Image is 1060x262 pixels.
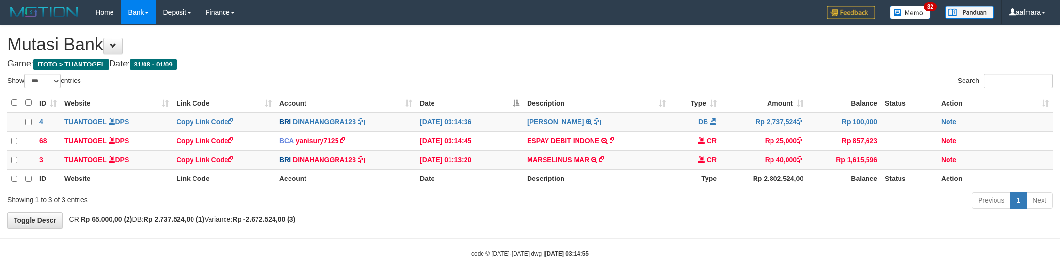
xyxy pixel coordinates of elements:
[471,250,589,257] small: code © [DATE]-[DATE] dwg |
[721,169,807,188] th: Rp 2.802.524,00
[64,137,107,145] a: TUANTOGEL
[827,6,875,19] img: Feedback.jpg
[523,94,670,113] th: Description: activate to sort column ascending
[81,215,132,223] strong: Rp 65.000,00 (2)
[807,131,881,150] td: Rp 857,623
[881,169,937,188] th: Status
[7,35,1053,54] h1: Mutasi Bank
[275,169,416,188] th: Account
[416,169,523,188] th: Date
[61,169,173,188] th: Website
[610,137,616,145] a: Copy ESPAY DEBIT INDONE to clipboard
[416,150,523,169] td: [DATE] 01:13:20
[594,118,601,126] a: Copy DINAH ANGGRAENI to clipboard
[64,215,296,223] span: CR: DB: Variance:
[807,150,881,169] td: Rp 1,615,596
[173,94,275,113] th: Link Code: activate to sort column ascending
[797,137,803,145] a: Copy Rp 25,000 to clipboard
[61,94,173,113] th: Website: activate to sort column ascending
[416,113,523,132] td: [DATE] 03:14:36
[721,131,807,150] td: Rp 25,000
[279,118,291,126] span: BRI
[416,94,523,113] th: Date: activate to sort column descending
[707,156,717,164] span: CR
[881,94,937,113] th: Status
[721,113,807,132] td: Rp 2,737,524
[670,94,721,113] th: Type: activate to sort column ascending
[937,94,1053,113] th: Action: activate to sort column ascending
[924,2,937,11] span: 32
[33,59,109,70] span: ITOTO > TUANTOGEL
[721,150,807,169] td: Rp 40,000
[807,169,881,188] th: Balance
[177,156,235,164] a: Copy Link Code
[358,156,365,164] a: Copy DINAHANGGRA123 to clipboard
[527,137,599,145] a: ESPAY DEBIT INDONE
[340,137,347,145] a: Copy yanisury7125 to clipboard
[275,94,416,113] th: Account: activate to sort column ascending
[39,118,43,126] span: 4
[797,118,803,126] a: Copy Rp 2,737,524 to clipboard
[7,191,434,205] div: Showing 1 to 3 of 3 entries
[61,131,173,150] td: DPS
[1026,192,1053,209] a: Next
[545,250,589,257] strong: [DATE] 03:14:55
[173,169,275,188] th: Link Code
[293,118,356,126] a: DINAHANGGRA123
[890,6,931,19] img: Button%20Memo.svg
[945,6,994,19] img: panduan.png
[7,59,1053,69] h4: Game: Date:
[807,113,881,132] td: Rp 100,000
[35,94,61,113] th: ID: activate to sort column ascending
[670,169,721,188] th: Type
[416,131,523,150] td: [DATE] 03:14:45
[599,156,606,164] a: Copy MARSELINUS MAR to clipboard
[7,74,81,88] label: Show entries
[7,212,63,229] a: Toggle Descr
[61,113,173,132] td: DPS
[61,150,173,169] td: DPS
[1010,192,1027,209] a: 1
[984,74,1053,88] input: Search:
[958,74,1053,88] label: Search:
[797,156,803,164] a: Copy Rp 40,000 to clipboard
[358,118,365,126] a: Copy DINAHANGGRA123 to clipboard
[523,169,670,188] th: Description
[39,137,47,145] span: 68
[177,137,235,145] a: Copy Link Code
[707,137,717,145] span: CR
[941,118,956,126] a: Note
[64,156,107,164] a: TUANTOGEL
[64,118,107,126] a: TUANTOGEL
[35,169,61,188] th: ID
[7,5,81,19] img: MOTION_logo.png
[293,156,356,164] a: DINAHANGGRA123
[177,118,235,126] a: Copy Link Code
[279,156,291,164] span: BRI
[130,59,177,70] span: 31/08 - 01/09
[941,156,956,164] a: Note
[807,94,881,113] th: Balance
[937,169,1053,188] th: Action
[144,215,204,223] strong: Rp 2.737.524,00 (1)
[527,118,584,126] a: [PERSON_NAME]
[972,192,1011,209] a: Previous
[39,156,43,164] span: 3
[527,156,589,164] a: MARSELINUS MAR
[24,74,61,88] select: Showentries
[721,94,807,113] th: Amount: activate to sort column ascending
[941,137,956,145] a: Note
[232,215,295,223] strong: Rp -2.672.524,00 (3)
[296,137,339,145] a: yanisury7125
[698,118,708,126] span: DB
[279,137,294,145] span: BCA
